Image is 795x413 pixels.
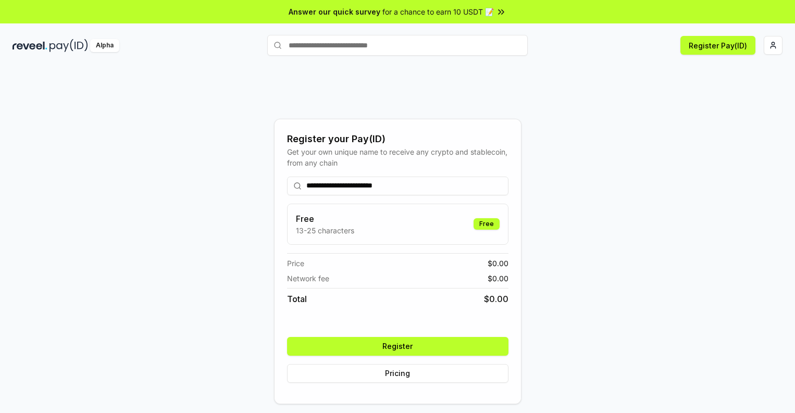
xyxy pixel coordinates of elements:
[49,39,88,52] img: pay_id
[287,337,508,356] button: Register
[287,132,508,146] div: Register your Pay(ID)
[296,212,354,225] h3: Free
[287,364,508,383] button: Pricing
[90,39,119,52] div: Alpha
[488,258,508,269] span: $ 0.00
[488,273,508,284] span: $ 0.00
[287,273,329,284] span: Network fee
[296,225,354,236] p: 13-25 characters
[287,258,304,269] span: Price
[13,39,47,52] img: reveel_dark
[287,293,307,305] span: Total
[287,146,508,168] div: Get your own unique name to receive any crypto and stablecoin, from any chain
[382,6,494,17] span: for a chance to earn 10 USDT 📝
[484,293,508,305] span: $ 0.00
[289,6,380,17] span: Answer our quick survey
[680,36,755,55] button: Register Pay(ID)
[474,218,500,230] div: Free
